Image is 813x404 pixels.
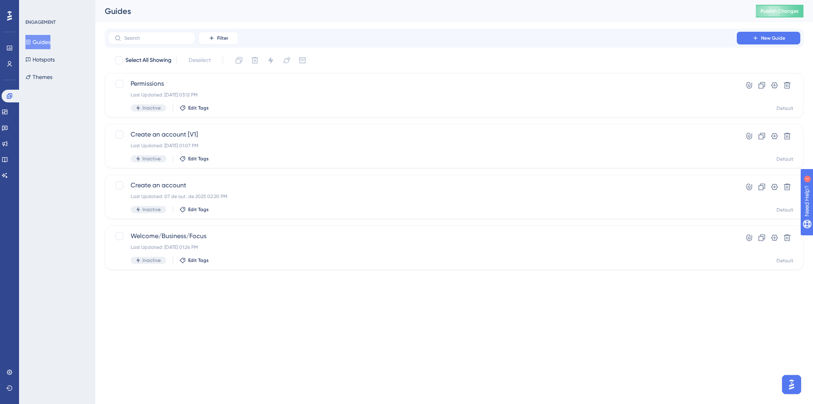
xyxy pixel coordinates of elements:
[761,8,799,14] span: Publish Changes
[776,105,794,112] div: Default
[179,156,209,162] button: Edit Tags
[217,35,228,41] span: Filter
[25,70,52,84] button: Themes
[188,257,209,264] span: Edit Tags
[776,207,794,213] div: Default
[179,105,209,111] button: Edit Tags
[105,6,736,17] div: Guides
[179,257,209,264] button: Edit Tags
[780,373,803,396] iframe: UserGuiding AI Assistant Launcher
[188,156,209,162] span: Edit Tags
[25,19,56,25] div: ENGAGEMENT
[143,257,161,264] span: Inactive
[737,32,800,44] button: New Guide
[188,206,209,213] span: Edit Tags
[131,231,714,241] span: Welcome/Business/Focus
[143,105,161,111] span: Inactive
[179,206,209,213] button: Edit Tags
[143,206,161,213] span: Inactive
[188,105,209,111] span: Edit Tags
[131,181,714,190] span: Create an account
[181,53,218,67] button: Deselect
[125,56,171,65] span: Select All Showing
[25,52,55,67] button: Hotspots
[143,156,161,162] span: Inactive
[756,5,803,17] button: Publish Changes
[189,56,211,65] span: Deselect
[25,35,50,49] button: Guides
[131,142,714,149] div: Last Updated: [DATE] 01:07 PM
[131,244,714,250] div: Last Updated: [DATE] 01:24 PM
[198,32,238,44] button: Filter
[131,79,714,88] span: Permissions
[124,35,189,41] input: Search
[131,92,714,98] div: Last Updated: [DATE] 03:12 PM
[131,193,714,200] div: Last Updated: 07 de out. de 2025 02:20 PM
[19,2,50,12] span: Need Help?
[761,35,785,41] span: New Guide
[131,130,714,139] span: Create an account [V1]
[776,156,794,162] div: Default
[55,4,58,10] div: 1
[776,258,794,264] div: Default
